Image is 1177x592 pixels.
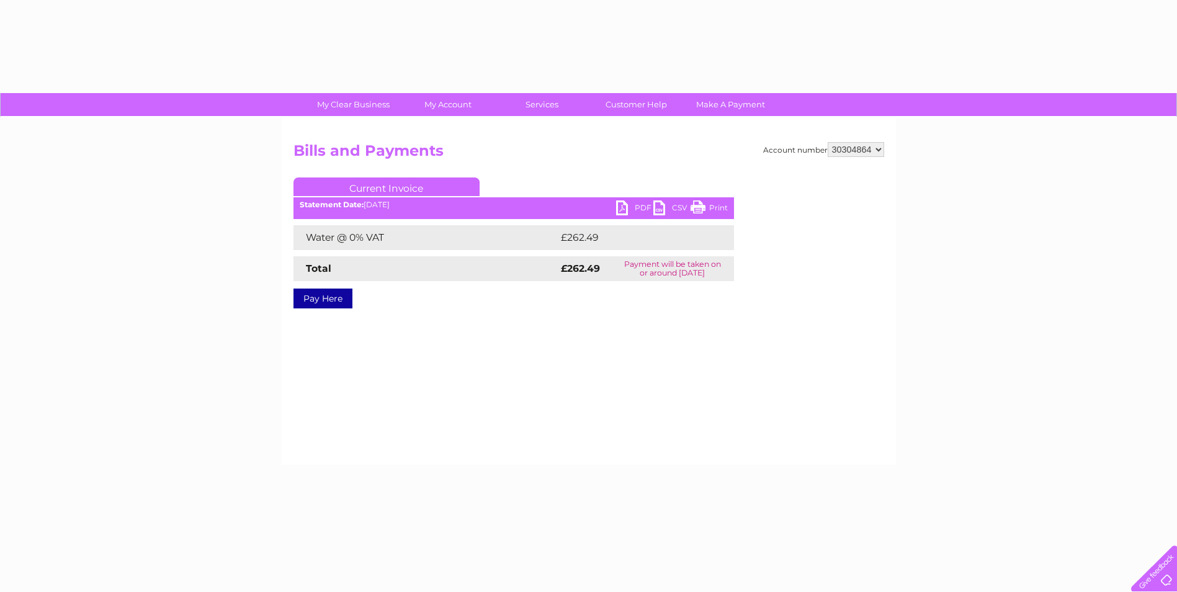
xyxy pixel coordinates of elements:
[293,225,558,250] td: Water @ 0% VAT
[491,93,593,116] a: Services
[611,256,733,281] td: Payment will be taken on or around [DATE]
[293,142,884,166] h2: Bills and Payments
[396,93,499,116] a: My Account
[293,200,734,209] div: [DATE]
[679,93,782,116] a: Make A Payment
[306,262,331,274] strong: Total
[561,262,600,274] strong: £262.49
[653,200,691,218] a: CSV
[616,200,653,218] a: PDF
[558,225,712,250] td: £262.49
[302,93,405,116] a: My Clear Business
[585,93,687,116] a: Customer Help
[691,200,728,218] a: Print
[763,142,884,157] div: Account number
[300,200,364,209] b: Statement Date:
[293,177,480,196] a: Current Invoice
[293,289,352,308] a: Pay Here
